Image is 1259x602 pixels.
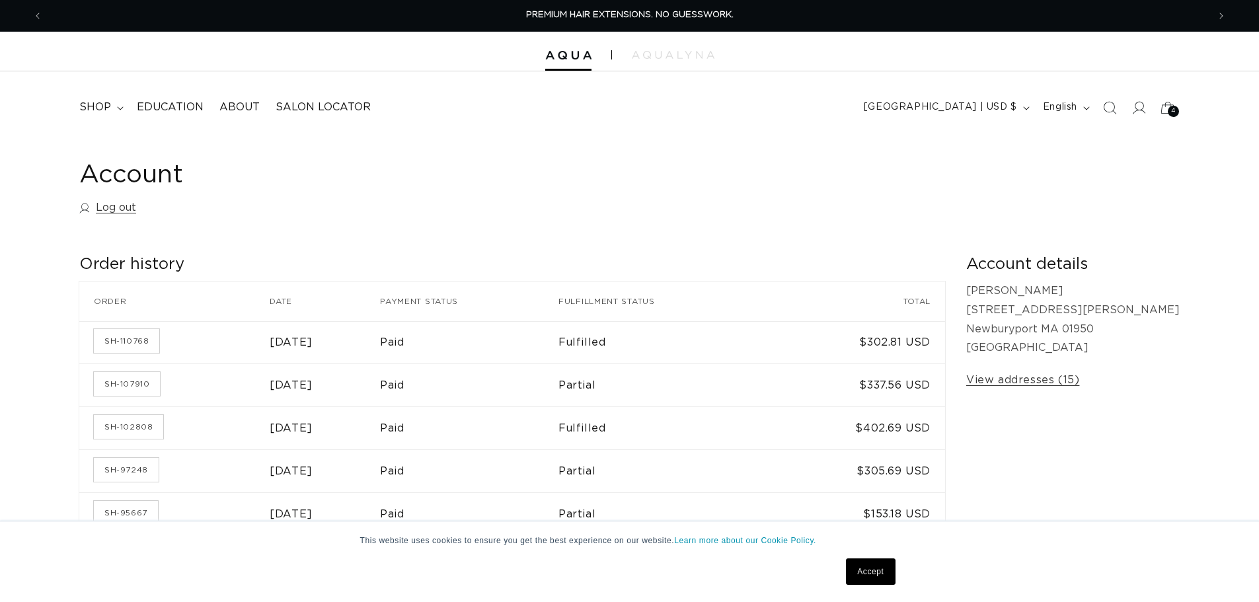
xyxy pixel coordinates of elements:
td: Partial [558,363,772,406]
time: [DATE] [270,466,313,476]
td: Fulfilled [558,406,772,449]
span: shop [79,100,111,114]
th: Payment status [380,282,558,321]
p: This website uses cookies to ensure you get the best experience on our website. [360,535,899,546]
span: Salon Locator [276,100,371,114]
td: Paid [380,492,558,535]
p: [PERSON_NAME] [STREET_ADDRESS][PERSON_NAME] Newburyport MA 01950 [GEOGRAPHIC_DATA] [966,282,1180,357]
td: Partial [558,449,772,492]
td: Paid [380,406,558,449]
th: Order [79,282,270,321]
td: $402.69 USD [772,406,945,449]
td: Paid [380,363,558,406]
td: Paid [380,321,558,364]
img: aqualyna.com [632,51,714,59]
a: Order number SH-110768 [94,329,159,353]
td: Paid [380,449,558,492]
td: $337.56 USD [772,363,945,406]
a: View addresses (15) [966,371,1079,390]
a: Order number SH-95667 [94,501,158,525]
a: Log out [79,198,136,217]
button: English [1035,95,1095,120]
summary: shop [71,93,129,122]
a: Order number SH-97248 [94,458,159,482]
time: [DATE] [270,337,313,348]
time: [DATE] [270,423,313,433]
th: Total [772,282,945,321]
a: Salon Locator [268,93,379,122]
a: Accept [846,558,895,585]
h2: Order history [79,254,945,275]
span: About [219,100,260,114]
span: English [1043,100,1077,114]
span: 4 [1171,106,1176,117]
a: Order number SH-102808 [94,415,163,439]
th: Date [270,282,380,321]
span: PREMIUM HAIR EXTENSIONS. NO GUESSWORK. [526,11,734,19]
td: $302.81 USD [772,321,945,364]
time: [DATE] [270,380,313,391]
td: Fulfilled [558,321,772,364]
button: Previous announcement [23,3,52,28]
a: Order number SH-107910 [94,372,160,396]
a: Learn more about our Cookie Policy. [674,536,816,545]
h2: Account details [966,254,1180,275]
h1: Account [79,159,1180,192]
a: About [211,93,268,122]
summary: Search [1095,93,1124,122]
td: $153.18 USD [772,492,945,535]
td: $305.69 USD [772,449,945,492]
button: Next announcement [1207,3,1236,28]
th: Fulfillment status [558,282,772,321]
img: Aqua Hair Extensions [545,51,591,60]
span: [GEOGRAPHIC_DATA] | USD $ [864,100,1017,114]
a: Education [129,93,211,122]
button: [GEOGRAPHIC_DATA] | USD $ [856,95,1035,120]
td: Partial [558,492,772,535]
span: Education [137,100,204,114]
time: [DATE] [270,509,313,519]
